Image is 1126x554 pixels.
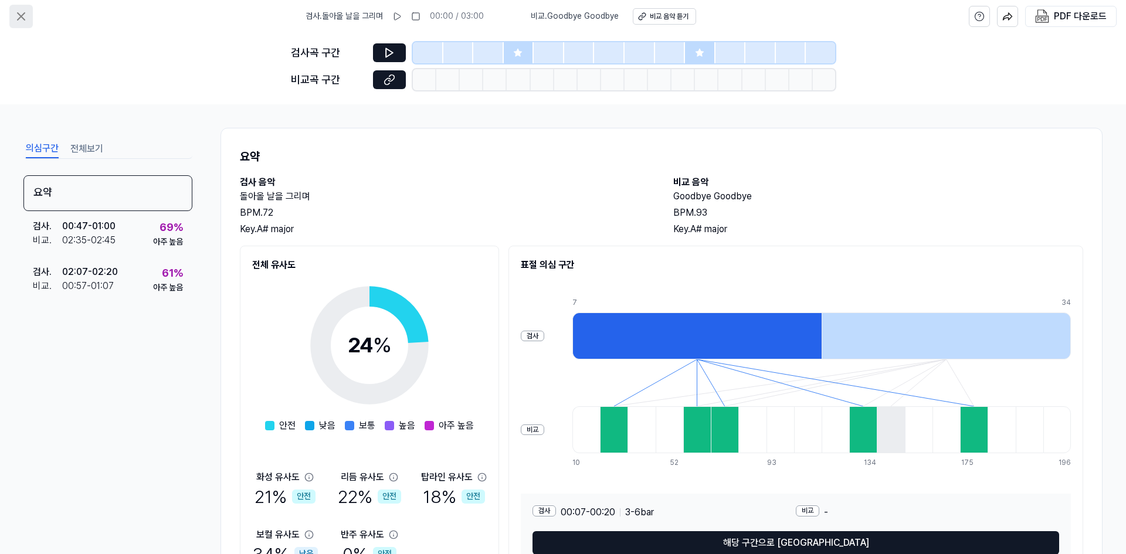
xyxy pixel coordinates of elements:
div: 검사 [533,505,556,516]
div: 안전 [378,490,401,504]
button: 의심구간 [26,140,59,158]
div: 비교곡 구간 [291,72,366,89]
img: PDF Download [1035,9,1049,23]
svg: help [974,11,985,22]
span: % [373,332,392,358]
div: 반주 유사도 [341,528,384,542]
div: 196 [1059,458,1071,468]
span: 높음 [399,419,415,433]
div: 134 [864,458,891,468]
span: 검사 . 돌아올 날을 그리며 [306,11,383,22]
h2: 검사 음악 [240,175,650,189]
div: 52 [670,458,697,468]
span: 비교 . Goodbye Goodbye [531,11,619,22]
div: 00:57 - 01:07 [62,279,114,293]
div: 34 [1061,298,1071,308]
div: 24 [348,329,392,361]
div: 보컬 유사도 [256,528,300,542]
div: 93 [767,458,795,468]
button: 전체보기 [70,140,103,158]
div: 비교 [796,505,819,516]
div: PDF 다운로드 [1054,9,1107,24]
div: 요약 [23,175,192,211]
div: 검사 . [33,219,62,233]
div: BPM. 93 [673,206,1083,220]
span: 00:07 - 00:20 [561,505,615,519]
div: 175 [961,458,989,468]
div: 10 [572,458,600,468]
button: 비교 음악 듣기 [633,8,696,25]
div: 화성 유사도 [256,470,300,484]
span: 3 - 6 bar [625,505,654,519]
div: 검사 [521,331,544,342]
div: 비교 [521,424,544,436]
button: help [969,6,990,27]
div: 리듬 유사도 [341,470,384,484]
img: share [1002,11,1013,22]
span: 아주 높음 [439,419,474,433]
div: 61 % [162,265,183,282]
div: 탑라인 유사도 [421,470,473,484]
div: 02:35 - 02:45 [62,233,116,247]
div: 안전 [462,490,485,504]
div: 02:07 - 02:20 [62,265,118,279]
h2: 표절 의심 구간 [521,258,1071,272]
div: 검사곡 구간 [291,45,366,62]
div: 00:47 - 01:00 [62,219,116,233]
div: 검사 . [33,265,62,279]
div: 21 % [255,484,316,509]
div: 00:00 / 03:00 [430,11,484,22]
div: - [796,505,1059,519]
span: 보통 [359,419,375,433]
button: PDF 다운로드 [1033,6,1109,26]
div: 18 % [423,484,485,509]
div: 아주 높음 [153,236,183,248]
div: Key. A# major [240,222,650,236]
div: 비교 음악 듣기 [650,12,689,22]
div: Key. A# major [673,222,1083,236]
span: 안전 [279,419,296,433]
div: BPM. 72 [240,206,650,220]
div: 안전 [292,490,316,504]
div: 아주 높음 [153,282,183,294]
h2: Goodbye Goodbye [673,189,1083,203]
span: 낮음 [319,419,335,433]
div: 비교 . [33,279,62,293]
div: 7 [572,298,822,308]
div: 비교 . [33,233,62,247]
div: 69 % [160,219,183,236]
div: 22 % [338,484,401,509]
h1: 요약 [240,147,1083,166]
h2: 돌아올 날을 그리며 [240,189,650,203]
h2: 비교 음악 [673,175,1083,189]
h2: 전체 유사도 [252,258,487,272]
